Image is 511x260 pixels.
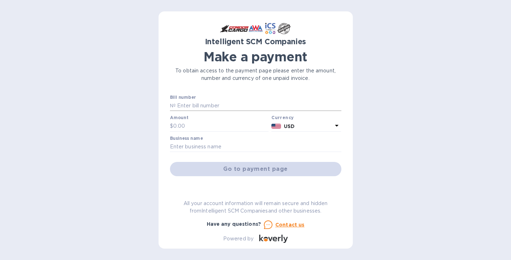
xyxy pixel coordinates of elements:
[170,102,176,109] p: №
[284,123,295,129] b: USD
[170,122,173,130] p: $
[176,101,341,111] input: Enter bill number
[170,200,341,215] p: All your account information will remain secure and hidden from Intelligent SCM Companies and oth...
[170,136,203,141] label: Business name
[271,124,281,129] img: USD
[205,37,306,46] b: Intelligent SCM Companies
[223,235,254,243] p: Powered by
[271,115,294,120] b: Currency
[170,142,341,152] input: Enter business name
[170,116,188,120] label: Amount
[170,67,341,82] p: To obtain access to the payment page please enter the amount, number and currency of one unpaid i...
[207,221,261,227] b: Have any questions?
[275,222,305,228] u: Contact us
[170,95,196,100] label: Bill number
[170,49,341,64] h1: Make a payment
[173,121,269,132] input: 0.00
